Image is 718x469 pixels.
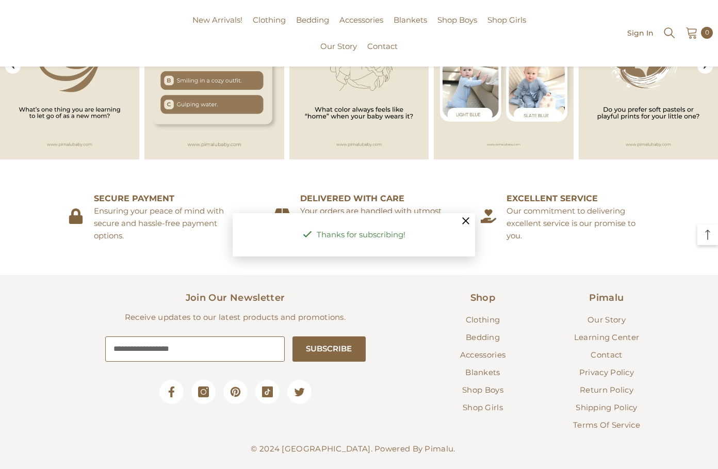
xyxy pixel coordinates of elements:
span: 0 [705,27,709,38]
a: Shop Girls [482,14,531,40]
a: Clothing [466,311,500,329]
a: EXCELLENT SERVICEOur commitment to delivering excellent service is our promise to you. [470,185,661,249]
p: © 2024 [GEOGRAPHIC_DATA]. Powered by Pimalu. [251,439,455,459]
a: Our Story [315,40,362,67]
h2: Join Our Newsletter [57,290,413,305]
span: Shop Boys [462,385,503,395]
span: Clothing [466,315,500,325]
span: Blankets [465,367,500,377]
a: Shop Girls [463,399,503,416]
span: Our Story [588,315,626,325]
a: New Arrivals! [187,14,248,40]
span: EXCELLENT SERVICE [507,192,650,205]
a: Learning Center [574,329,640,346]
a: Blankets [465,364,500,381]
span: Accessories [460,350,505,360]
span: DELIVERED WITH CARE [300,192,444,205]
span: New Arrivals! [192,15,242,25]
a: Clothing [248,14,291,40]
a: DELIVERED WITH CAREYour orders are handled with utmost care and attention, ensuring safe delivery... [264,185,454,249]
a: Our Story [588,311,626,329]
p: Receive updates to our latest products and promotions. [57,311,413,324]
a: Terms of Service [573,416,640,434]
p: Your orders are handled with utmost care and attention, ensuring safe delivery to your doorstep. [300,205,444,242]
a: Blankets [388,14,432,40]
a: Privacy Policy [579,364,634,381]
a: Shop Boys [462,381,503,399]
a: Contact [362,40,403,67]
summary: Search [663,25,676,40]
span: Bedding [296,15,329,25]
span: Thanks for subscribing! [317,230,405,239]
a: Accessories [334,14,388,40]
span: Shop Boys [437,15,477,25]
a: Bedding [291,14,334,40]
span: Clothing [253,15,286,25]
span: Shop Girls [487,15,526,25]
a: Shop Boys [432,14,482,40]
a: Pimalu [5,29,38,37]
a: Sign In [627,29,654,37]
p: Our commitment to delivering excellent service is our promise to you. [507,205,650,242]
span: Return Policy [580,385,633,395]
a: SECURE PAYMENTEnsuring your peace of mind with secure and hassle-free payment options. [57,185,248,249]
button: Translation missing: en.cart.ajax_cart.close [457,213,475,231]
a: Return Policy [580,381,633,399]
span: Blankets [394,15,427,25]
a: Shipping Policy [576,399,638,416]
button: Submit [292,336,365,362]
p: Ensuring your peace of mind with secure and hassle-free payment options. [94,205,237,242]
span: Accessories [339,15,383,25]
span: SECURE PAYMENT [94,192,237,205]
a: Accessories [460,346,505,364]
span: Our Story [320,41,357,51]
span: Privacy Policy [579,367,634,377]
a: Contact [591,346,622,364]
span: Bedding [466,332,500,342]
span: Shipping Policy [576,402,638,412]
span: Terms of Service [573,420,640,430]
h2: Shop [429,290,537,305]
span: Contact [367,41,398,51]
span: Shop Girls [463,402,503,412]
span: Learning Center [574,332,640,342]
span: Contact [591,350,622,360]
h2: Pimalu [552,290,661,305]
a: Bedding [466,329,500,346]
